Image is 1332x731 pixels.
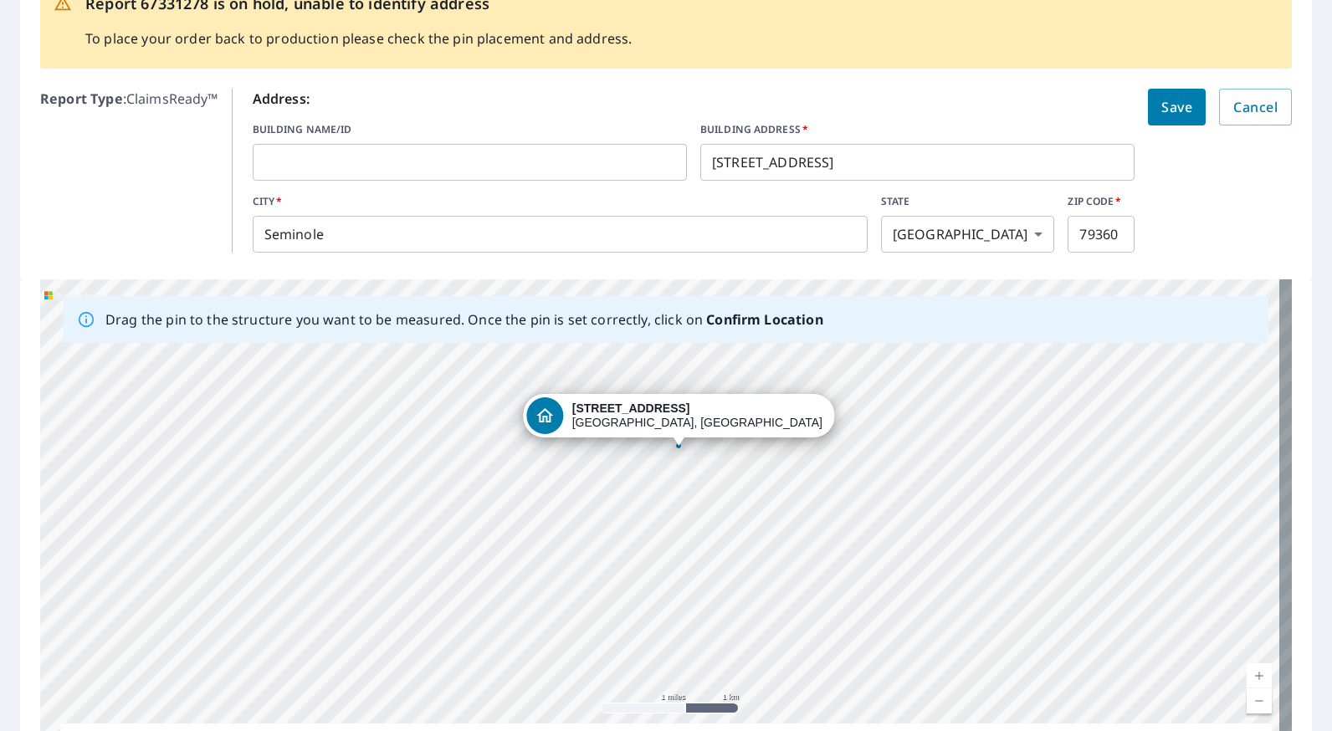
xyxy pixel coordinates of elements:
p: Address: [253,89,1135,109]
div: [GEOGRAPHIC_DATA] [881,216,1055,253]
label: CITY [253,194,868,209]
p: To place your order back to production please check the pin placement and address. [85,28,632,49]
div: Dropped pin, building 1, Residential property, 1801 County Road 314 Seminole, TX 79360 [524,394,834,446]
strong: [STREET_ADDRESS] [572,401,690,415]
b: Confirm Location [706,310,822,329]
p: : ClaimsReady™ [40,89,218,253]
p: Drag the pin to the structure you want to be measured. Once the pin is set correctly, click on [105,309,823,330]
div: [GEOGRAPHIC_DATA], [GEOGRAPHIC_DATA] [572,401,822,430]
label: BUILDING NAME/ID [253,122,687,137]
button: Cancel [1219,89,1292,125]
a: Current Level 13, Zoom Out [1247,688,1272,713]
a: Current Level 13, Zoom In [1247,663,1272,688]
button: Save [1148,89,1206,125]
span: Cancel [1233,95,1278,119]
em: [GEOGRAPHIC_DATA] [893,227,1028,243]
label: ZIP CODE [1068,194,1135,209]
label: BUILDING ADDRESS [700,122,1135,137]
span: Save [1161,95,1192,119]
label: STATE [881,194,1055,209]
b: Report Type [40,89,123,108]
